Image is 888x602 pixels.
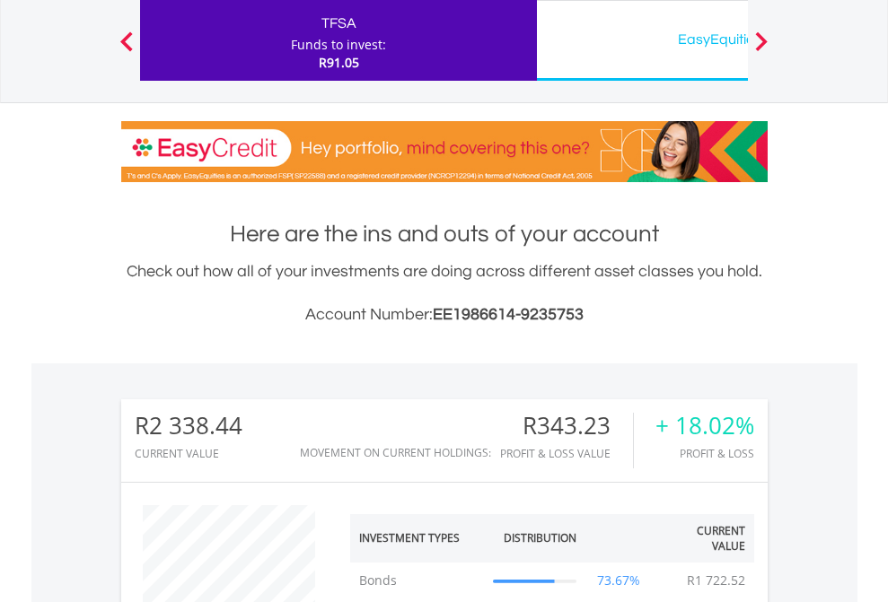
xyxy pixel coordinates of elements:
td: R1 722.52 [678,563,754,598]
th: Investment Types [350,514,485,563]
div: Check out how all of your investments are doing across different asset classes you hold. [121,259,768,327]
div: + 18.02% [655,413,754,439]
td: 73.67% [585,563,653,598]
div: Distribution [504,530,576,545]
td: Bonds [350,563,485,598]
div: CURRENT VALUE [135,448,242,459]
span: EE1986614-9235753 [433,306,584,323]
img: EasyCredit Promotion Banner [121,121,768,182]
div: Profit & Loss Value [500,448,633,459]
div: TFSA [151,11,526,36]
button: Next [743,40,779,58]
div: Profit & Loss [655,448,754,459]
div: R2 338.44 [135,413,242,439]
div: R343.23 [500,413,633,439]
div: Movement on Current Holdings: [300,447,491,458]
th: Current Value [653,514,754,563]
button: Previous [109,40,145,58]
h1: Here are the ins and outs of your account [121,218,768,250]
h3: Account Number: [121,302,768,327]
span: R91.05 [319,54,359,71]
div: Funds to invest: [291,36,386,54]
